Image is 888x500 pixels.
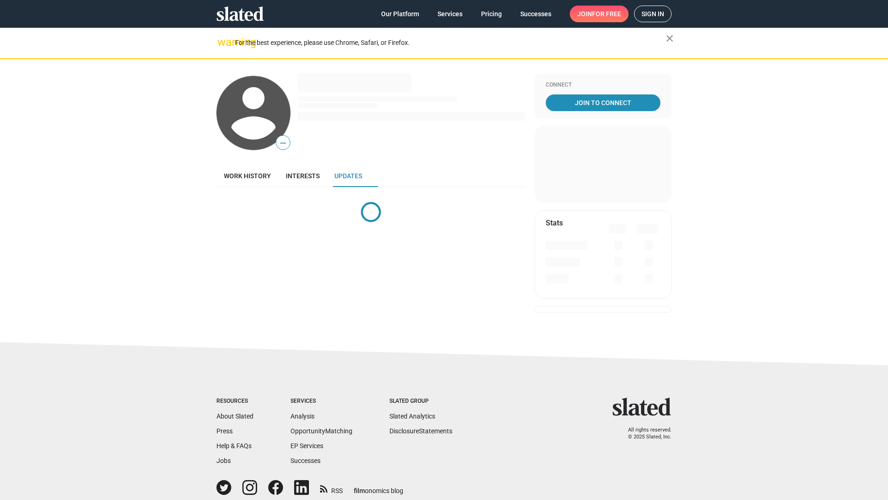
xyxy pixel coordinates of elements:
mat-icon: close [664,33,675,44]
a: RSS [320,481,343,495]
p: All rights reserved. © 2025 Slated, Inc. [618,427,672,440]
span: Successes [520,6,551,22]
a: Joinfor free [570,6,629,22]
span: — [276,137,290,149]
div: Services [290,398,352,405]
div: Resources [216,398,253,405]
a: About Slated [216,412,253,420]
a: OpportunityMatching [290,427,352,435]
span: Work history [224,172,271,180]
span: film [354,487,365,494]
a: filmonomics blog [354,479,403,495]
span: Our Platform [381,6,419,22]
a: Pricing [474,6,509,22]
div: For the best experience, please use Chrome, Safari, or Firefox. [235,37,666,49]
div: Connect [546,81,660,89]
a: Slated Analytics [389,412,435,420]
span: Pricing [481,6,502,22]
a: Updates [327,165,370,187]
span: for free [592,6,621,22]
a: Interests [278,165,327,187]
a: Jobs [216,457,231,464]
span: Sign in [641,6,664,22]
a: Successes [513,6,559,22]
a: EP Services [290,442,323,450]
span: Join To Connect [548,94,659,111]
a: Work history [216,165,278,187]
span: Services [438,6,462,22]
a: Our Platform [374,6,426,22]
a: Press [216,427,233,435]
span: Updates [334,172,362,180]
a: Join To Connect [546,94,660,111]
span: Join [577,6,621,22]
mat-icon: warning [217,37,228,48]
a: Analysis [290,412,314,420]
a: DisclosureStatements [389,427,452,435]
a: Help & FAQs [216,442,252,450]
a: Successes [290,457,321,464]
mat-card-title: Stats [546,218,563,228]
a: Sign in [634,6,672,22]
span: Interests [286,172,320,180]
a: Services [430,6,470,22]
div: Slated Group [389,398,452,405]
